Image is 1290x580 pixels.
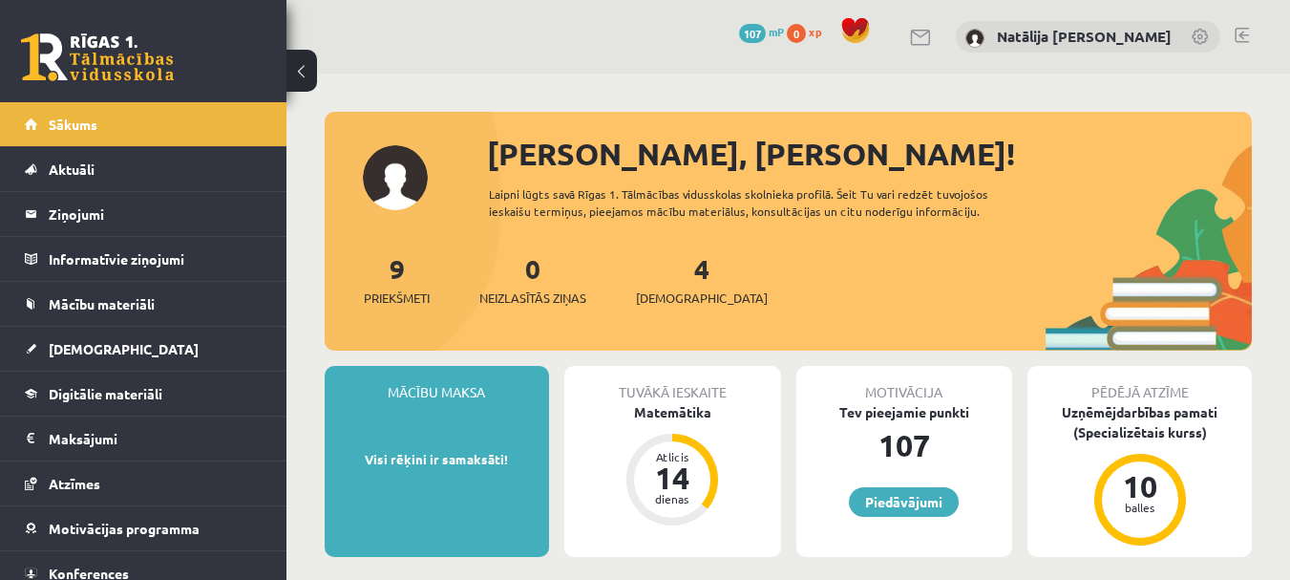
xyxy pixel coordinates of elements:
span: Sākums [49,116,97,133]
span: 107 [739,24,766,43]
a: Informatīvie ziņojumi [25,237,263,281]
span: Motivācijas programma [49,520,200,537]
a: Matemātika Atlicis 14 dienas [564,402,781,528]
a: 9Priekšmeti [364,251,430,308]
a: Maksājumi [25,417,263,461]
legend: Informatīvie ziņojumi [49,237,263,281]
legend: Ziņojumi [49,192,263,236]
a: Digitālie materiāli [25,372,263,416]
a: Mācību materiāli [25,282,263,326]
a: Ziņojumi [25,192,263,236]
span: Aktuāli [49,161,95,178]
span: Neizlasītās ziņas [479,289,586,308]
a: 107 mP [739,24,784,39]
span: [DEMOGRAPHIC_DATA] [49,340,199,357]
div: [PERSON_NAME], [PERSON_NAME]! [487,131,1252,177]
div: 107 [796,422,1013,468]
div: Matemātika [564,402,781,422]
span: 0 [787,24,806,43]
div: Mācību maksa [325,366,549,402]
div: Atlicis [644,451,701,462]
a: Uzņēmējdarbības pamati (Specializētais kurss) 10 balles [1027,402,1252,548]
span: mP [769,24,784,39]
a: Motivācijas programma [25,506,263,550]
span: xp [809,24,821,39]
a: Natālija [PERSON_NAME] [997,27,1172,46]
div: 14 [644,462,701,493]
a: Atzīmes [25,462,263,505]
div: Uzņēmējdarbības pamati (Specializētais kurss) [1027,402,1252,442]
legend: Maksājumi [49,417,263,461]
a: Piedāvājumi [849,487,959,517]
div: balles [1111,502,1169,513]
span: [DEMOGRAPHIC_DATA] [636,289,768,308]
span: Atzīmes [49,475,100,492]
span: Mācību materiāli [49,295,155,312]
div: Laipni lūgts savā Rīgas 1. Tālmācības vidusskolas skolnieka profilā. Šeit Tu vari redzēt tuvojošo... [489,185,1046,220]
div: Tev pieejamie punkti [796,402,1013,422]
div: dienas [644,493,701,505]
a: 0 xp [787,24,831,39]
a: Rīgas 1. Tālmācības vidusskola [21,33,174,81]
a: [DEMOGRAPHIC_DATA] [25,327,263,371]
div: Pēdējā atzīme [1027,366,1252,402]
span: Priekšmeti [364,289,430,308]
div: Motivācija [796,366,1013,402]
a: Aktuāli [25,147,263,191]
div: Tuvākā ieskaite [564,366,781,402]
p: Visi rēķini ir samaksāti! [334,450,539,469]
img: Natālija Kate Dinsberga [965,29,984,48]
span: Digitālie materiāli [49,385,162,402]
a: 0Neizlasītās ziņas [479,251,586,308]
div: 10 [1111,471,1169,502]
a: Sākums [25,102,263,146]
a: 4[DEMOGRAPHIC_DATA] [636,251,768,308]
